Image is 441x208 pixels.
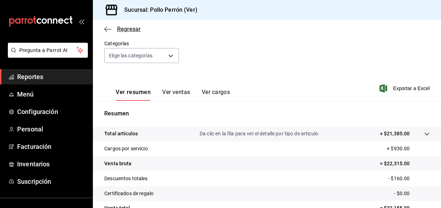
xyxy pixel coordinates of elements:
button: Pregunta a Parrot AI [8,43,88,58]
label: Categorías [104,41,179,46]
span: Suscripción [17,177,87,186]
p: Cargos por servicio [104,145,148,152]
span: Pregunta a Parrot AI [19,47,77,54]
span: Regresar [117,26,141,32]
div: navigation tabs [116,89,230,101]
span: Facturación [17,142,87,151]
button: Regresar [104,26,141,32]
span: Elige las categorías [109,52,152,59]
p: Certificados de regalo [104,190,154,197]
button: Exportar a Excel [381,84,430,93]
p: - $0.00 [394,190,430,197]
p: Venta bruta [104,160,131,167]
span: Inventarios [17,159,87,169]
h3: Sucursal: Pollo Perrón (Ver) [119,6,197,14]
a: Pregunta a Parrot AI [5,52,88,59]
span: Menú [17,89,87,99]
p: Descuentos totales [104,175,147,182]
p: - $160.00 [388,175,430,182]
span: Reportes [17,72,87,82]
button: Ver resumen [116,89,151,101]
button: Ver ventas [162,89,190,101]
p: Da clic en la fila para ver el detalle por tipo de artículo [200,130,318,137]
button: Ver cargos [202,89,230,101]
button: open_drawer_menu [79,19,84,24]
p: + $930.00 [387,145,430,152]
p: + $21,385.00 [380,130,410,137]
p: Total artículos [104,130,138,137]
span: Configuración [17,107,87,116]
span: Personal [17,124,87,134]
p: = $22,315.00 [380,160,430,167]
p: Resumen [104,109,430,118]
